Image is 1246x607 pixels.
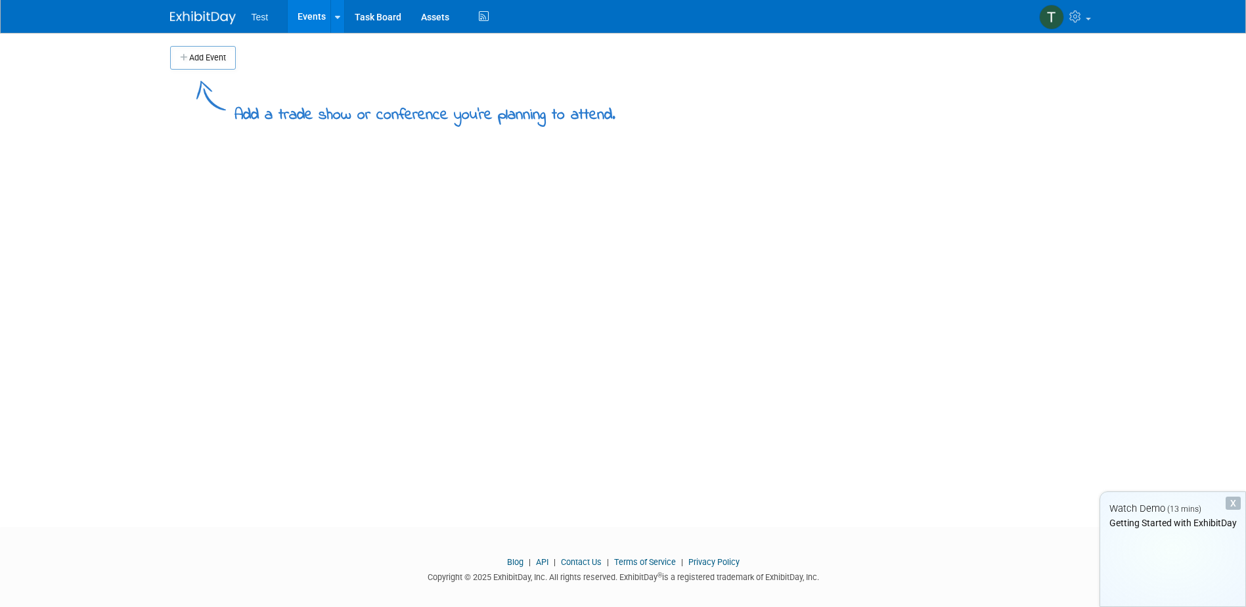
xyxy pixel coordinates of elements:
button: Add Event [170,46,236,70]
a: Blog [507,557,523,567]
span: | [525,557,534,567]
span: | [550,557,559,567]
div: Getting Started with ExhibitDay [1100,516,1245,529]
span: | [604,557,612,567]
span: | [678,557,686,567]
div: Watch Demo [1100,502,1245,516]
a: Privacy Policy [688,557,740,567]
img: Test Testy [1039,5,1064,30]
a: API [536,557,548,567]
span: Test [252,12,269,22]
img: ExhibitDay [170,11,236,24]
a: Contact Us [561,557,602,567]
div: Add a trade show or conference you're planning to attend. [234,95,615,127]
sup: ® [657,572,662,579]
span: (13 mins) [1167,505,1201,514]
div: Dismiss [1226,497,1241,510]
a: Terms of Service [614,557,676,567]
